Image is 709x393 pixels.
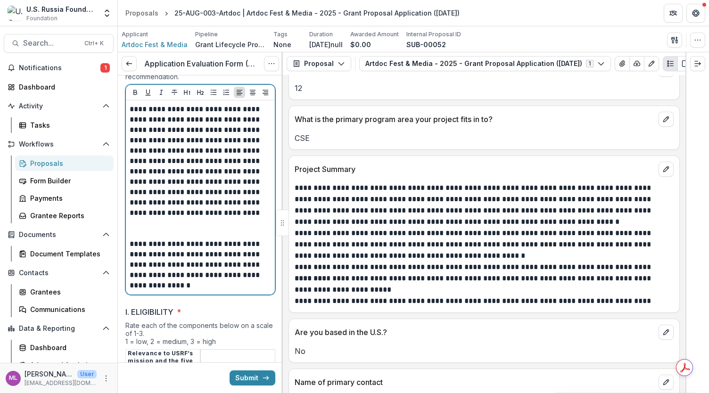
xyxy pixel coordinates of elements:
[295,164,655,175] p: Project Summary
[686,4,705,23] button: Get Help
[295,82,674,94] p: 12
[359,56,611,71] button: Artdoc Fest & Media - 2025 - Grant Proposal Application ([DATE])1
[273,40,291,49] p: None
[30,120,106,130] div: Tasks
[615,56,630,71] button: View Attached Files
[30,193,106,203] div: Payments
[30,360,106,370] div: Advanced Analytics
[295,327,655,338] p: Are you based in the U.S.?
[23,39,79,48] span: Search...
[122,40,188,49] a: Artdoc Fest & Media
[122,6,162,20] a: Proposals
[8,6,23,21] img: U.S. Russia Foundation
[230,370,275,385] button: Submit
[125,321,275,349] div: Rate each of the components below on a scale of 1-3. 1 = low, 2 = medium, 3 = high
[264,56,279,71] button: Options
[156,87,167,98] button: Italicize
[30,176,106,186] div: Form Builder
[19,64,100,72] span: Notifications
[19,140,99,148] span: Workflows
[690,56,705,71] button: Expand right
[659,375,674,390] button: edit
[4,227,114,242] button: Open Documents
[406,40,446,49] p: SUB-00052
[15,173,114,188] a: Form Builder
[195,87,206,98] button: Heading 2
[30,211,106,221] div: Grantee Reports
[15,117,114,133] a: Tasks
[30,287,106,297] div: Grantees
[4,98,114,114] button: Open Activity
[677,56,693,71] button: PDF view
[19,325,99,333] span: Data & Reporting
[309,30,333,39] p: Duration
[350,30,399,39] p: Awarded Amount
[126,350,201,380] th: Relevance to USRF’s mission and the five areas of funding priority
[350,40,371,49] p: $0.00
[4,321,114,336] button: Open Data & Reporting
[25,379,97,387] p: [EMAIL_ADDRESS][DOMAIN_NAME]
[174,8,460,18] div: 25-AUG-003-Artdoc | Artdoc Fest & Media - 2025 - Grant Proposal Application ([DATE])
[15,190,114,206] a: Payments
[77,370,97,378] p: User
[15,302,114,317] a: Communications
[15,246,114,262] a: Document Templates
[664,4,683,23] button: Partners
[273,30,288,39] p: Tags
[295,132,674,144] p: CSE
[169,87,180,98] button: Strike
[19,231,99,239] span: Documents
[30,304,106,314] div: Communications
[9,375,17,381] div: Maria Lvova
[208,87,219,98] button: Bullet List
[659,112,674,127] button: edit
[15,357,114,373] a: Advanced Analytics
[287,56,351,71] button: Proposal
[122,30,148,39] p: Applicant
[644,56,659,71] button: Edit as form
[19,82,106,92] div: Dashboard
[663,56,678,71] button: Plaintext view
[15,156,114,171] a: Proposals
[260,87,271,98] button: Align Right
[25,369,74,379] p: [PERSON_NAME]
[122,6,463,20] nav: breadcrumb
[309,40,343,49] p: [DATE]null
[234,87,245,98] button: Align Left
[195,40,266,49] p: Grant Lifecycle Process
[4,79,114,95] a: Dashboard
[15,284,114,300] a: Grantees
[221,87,232,98] button: Ordered List
[295,377,655,388] p: Name of primary contact
[142,87,154,98] button: Underline
[659,162,674,177] button: edit
[4,265,114,280] button: Open Contacts
[130,87,141,98] button: Bold
[100,63,110,73] span: 1
[4,34,114,53] button: Search...
[26,14,58,23] span: Foundation
[30,158,106,168] div: Proposals
[125,306,173,318] p: I. ELIGIBILITY
[30,249,106,259] div: Document Templates
[82,38,106,49] div: Ctrl + K
[125,8,158,18] div: Proposals
[181,87,193,98] button: Heading 1
[19,102,99,110] span: Activity
[195,30,218,39] p: Pipeline
[659,325,674,340] button: edit
[295,345,674,357] p: No
[26,4,97,14] div: U.S. Russia Foundation
[19,269,99,277] span: Contacts
[100,4,114,23] button: Open entity switcher
[295,114,655,125] p: What is the primary program area your project fits in to?
[15,340,114,355] a: Dashboard
[247,87,258,98] button: Align Center
[4,137,114,152] button: Open Workflows
[100,373,112,384] button: More
[30,343,106,352] div: Dashboard
[4,60,114,75] button: Notifications1
[144,59,256,68] h3: Application Evaluation Form (Internal)
[15,208,114,223] a: Grantee Reports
